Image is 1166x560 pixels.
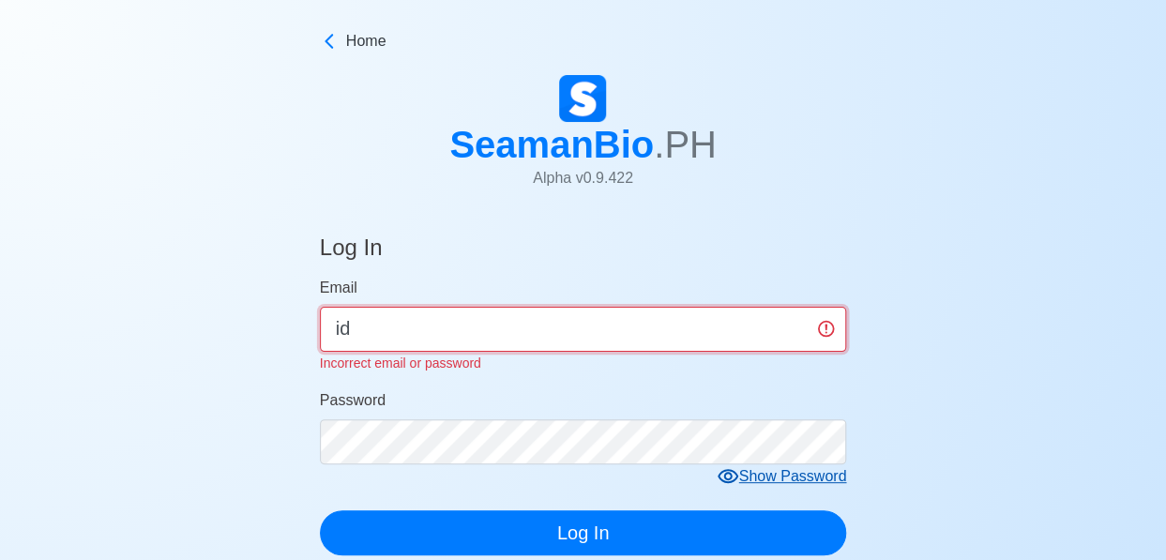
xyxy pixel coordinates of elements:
span: Home [346,30,386,53]
h1: SeamanBio [449,122,717,167]
button: Log In [320,510,847,555]
h4: Log In [320,235,383,269]
span: Password [320,392,386,408]
a: SeamanBio.PHAlpha v0.9.422 [449,75,717,204]
input: Your email [320,307,847,352]
a: Home [320,30,847,53]
span: .PH [654,124,717,165]
small: Incorrect email or password [320,356,481,371]
img: Logo [559,75,606,122]
div: Show Password [717,465,847,489]
p: Alpha v 0.9.422 [449,167,717,189]
span: Email [320,280,357,295]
